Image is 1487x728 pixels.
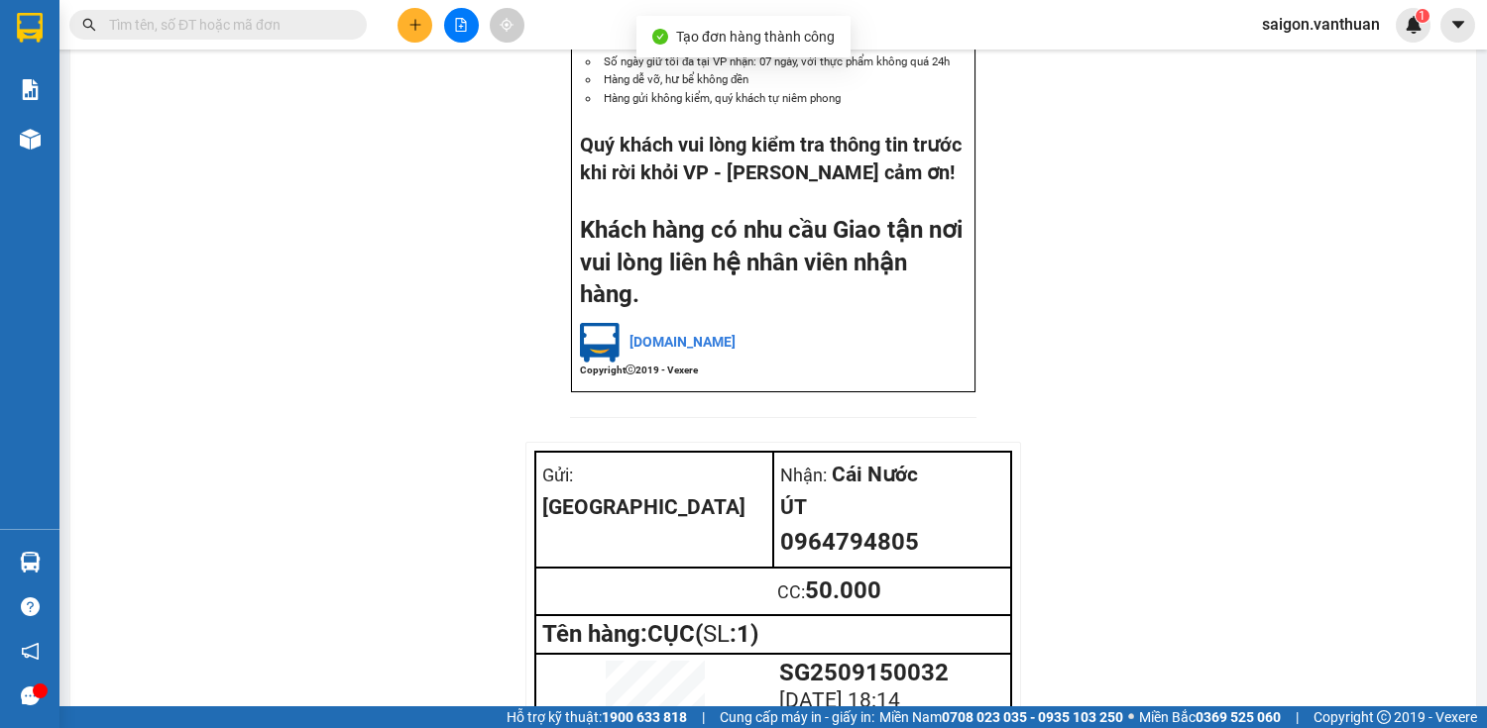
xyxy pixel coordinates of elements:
div: SG2509150032 [779,661,1004,684]
span: notification [21,642,40,661]
span: Nhận: [780,465,827,485]
span: | [1296,706,1299,728]
strong: 0708 023 035 - 0935 103 250 [942,709,1123,725]
img: logo-vxr [17,13,43,43]
div: Copyright 2019 - Vexere [580,363,967,383]
li: Hàng dễ vỡ, hư bể không đền [600,70,967,88]
span: Tạo đơn hàng thành công [676,29,835,45]
button: aim [490,8,524,43]
span: file-add [454,18,468,32]
div: ÚT [780,491,1004,524]
img: warehouse-icon [20,129,41,150]
img: logo.jpg [580,323,620,363]
button: caret-down [1440,8,1475,43]
div: 50.000 [777,572,1006,610]
li: Hàng gửi không kiểm, quý khách tự niêm phong [600,89,967,107]
span: check-circle [652,29,668,45]
div: [DATE] 18:14 [779,684,1004,717]
img: solution-icon [20,79,41,100]
span: CC : [777,581,805,602]
sup: 1 [1416,9,1430,23]
strong: Khách hàng có nhu cầu Giao tận nơi vui lòng liên hệ nhân viên nhận hàng. [580,216,963,308]
div: Cái Nước [780,459,1004,491]
div: [GEOGRAPHIC_DATA] [542,459,766,524]
button: plus [398,8,432,43]
span: Gửi: [542,465,573,485]
span: Hỗ trợ kỹ thuật: [507,706,687,728]
span: | [702,706,705,728]
span: 1 [1419,9,1426,23]
strong: 1900 633 818 [602,709,687,725]
span: aim [500,18,514,32]
div: Tên hàng: CỤC ( : 1 ) [542,622,1004,647]
span: Miền Bắc [1139,706,1281,728]
span: Cung cấp máy in - giấy in: [720,706,874,728]
span: plus [408,18,422,32]
div: 0964794805 [780,524,1004,562]
span: copyright [626,364,635,374]
span: ⚪️ [1128,713,1134,721]
span: copyright [1377,710,1391,724]
span: message [21,686,40,705]
img: warehouse-icon [20,552,41,572]
span: search [82,18,96,32]
span: [DOMAIN_NAME] [629,333,736,349]
span: caret-down [1449,16,1467,34]
input: Tìm tên, số ĐT hoặc mã đơn [109,14,343,36]
span: Miền Nam [879,706,1123,728]
span: SL [703,620,730,648]
span: question-circle [21,597,40,616]
li: Số ngày giữ tối đa tại VP nhận: 07 ngày, với thực phẩm không quá 24h [600,52,967,70]
img: icon-new-feature [1405,16,1423,34]
strong: 0369 525 060 [1196,709,1281,725]
span: saigon.vanthuan [1246,12,1396,37]
strong: Quý khách vui lòng kiểm tra thông tin trước khi rời khỏi VP - [PERSON_NAME] cảm ơn! [580,133,962,184]
button: file-add [444,8,479,43]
